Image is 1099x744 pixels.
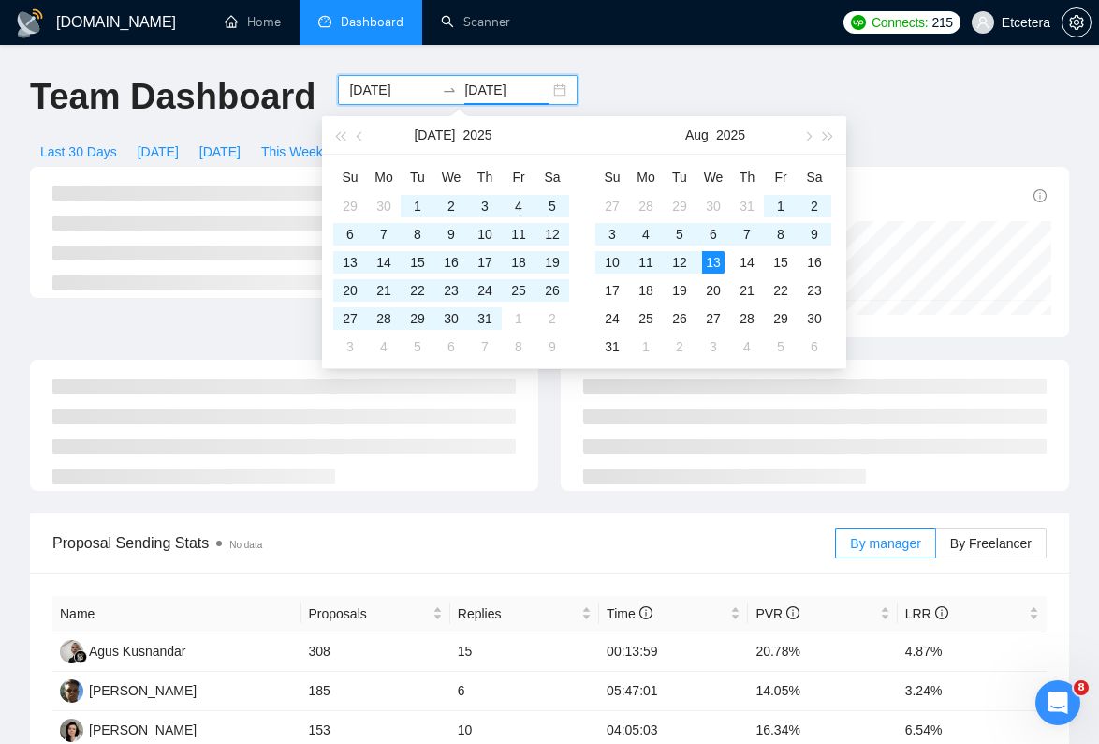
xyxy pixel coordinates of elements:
div: 27 [339,307,361,330]
td: 2025-07-08 [401,220,434,248]
button: 2025 [462,116,491,154]
div: 10 [474,223,496,246]
div: 4 [736,335,758,358]
div: 29 [668,195,691,217]
span: LRR [905,606,948,621]
span: info-circle [786,606,799,619]
div: 3 [339,335,361,358]
span: By Freelancer [950,536,1032,551]
td: 2025-08-01 [502,305,535,333]
td: 2025-07-26 [535,276,569,305]
span: info-circle [639,606,652,619]
div: 8 [406,223,429,246]
div: 13 [702,251,725,274]
div: 9 [803,223,826,246]
div: 5 [769,335,792,358]
td: 2025-06-29 [333,192,367,220]
th: Fr [764,162,798,192]
div: 3 [702,335,725,358]
td: 20.78% [748,632,897,672]
td: 2025-07-15 [401,248,434,276]
td: 2025-08-25 [629,305,663,333]
th: Sa [535,162,569,192]
td: 185 [301,672,450,711]
td: 2025-07-27 [595,192,629,220]
div: 9 [541,335,564,358]
td: 2025-08-26 [663,305,696,333]
th: Mo [367,162,401,192]
td: 2025-08-13 [696,248,730,276]
div: 6 [440,335,462,358]
td: 6 [450,672,599,711]
button: setting [1062,7,1092,37]
td: 2025-08-17 [595,276,629,305]
td: 2025-08-27 [696,305,730,333]
td: 2025-08-12 [663,248,696,276]
div: 9 [440,223,462,246]
td: 2025-08-10 [595,248,629,276]
div: 23 [440,279,462,302]
button: Aug [685,116,709,154]
td: 2025-08-02 [535,305,569,333]
td: 2025-08-29 [764,305,798,333]
td: 2025-09-01 [629,333,663,361]
div: 11 [635,251,657,274]
td: 2025-08-02 [798,192,831,220]
td: 2025-08-16 [798,248,831,276]
div: 4 [373,335,395,358]
img: upwork-logo.png [851,15,866,30]
td: 2025-09-03 [696,333,730,361]
div: 2 [541,307,564,330]
div: 22 [769,279,792,302]
div: 17 [474,251,496,274]
td: 2025-07-16 [434,248,468,276]
span: info-circle [1033,189,1047,202]
div: 20 [339,279,361,302]
div: 3 [601,223,623,246]
td: 4.87% [898,632,1047,672]
div: 26 [541,279,564,302]
div: 6 [803,335,826,358]
td: 2025-07-31 [730,192,764,220]
td: 2025-07-20 [333,276,367,305]
th: Su [595,162,629,192]
div: 1 [507,307,530,330]
div: 24 [601,307,623,330]
td: 2025-07-01 [401,192,434,220]
td: 2025-08-05 [663,220,696,248]
td: 2025-09-06 [798,333,831,361]
div: 1 [769,195,792,217]
div: 7 [373,223,395,246]
input: Start date [349,80,434,100]
a: setting [1062,15,1092,30]
span: Proposal Sending Stats [52,531,835,555]
h1: Team Dashboard [30,75,315,119]
td: 2025-08-08 [502,333,535,361]
td: 2025-06-30 [367,192,401,220]
th: Th [468,162,502,192]
th: Name [52,596,301,632]
div: 31 [736,195,758,217]
button: [DATE] [414,116,455,154]
div: 29 [406,307,429,330]
td: 2025-08-06 [696,220,730,248]
td: 2025-08-22 [764,276,798,305]
div: 20 [702,279,725,302]
td: 2025-07-05 [535,192,569,220]
span: 215 [931,12,952,33]
button: [DATE] [189,137,251,167]
span: This Week [261,141,323,162]
td: 2025-07-04 [502,192,535,220]
div: 5 [541,195,564,217]
th: Sa [798,162,831,192]
td: 2025-09-02 [663,333,696,361]
img: logo [15,8,45,38]
td: 2025-07-11 [502,220,535,248]
div: 5 [668,223,691,246]
td: 2025-08-07 [730,220,764,248]
td: 2025-08-08 [764,220,798,248]
div: 23 [803,279,826,302]
div: 18 [507,251,530,274]
td: 2025-07-14 [367,248,401,276]
td: 2025-07-21 [367,276,401,305]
